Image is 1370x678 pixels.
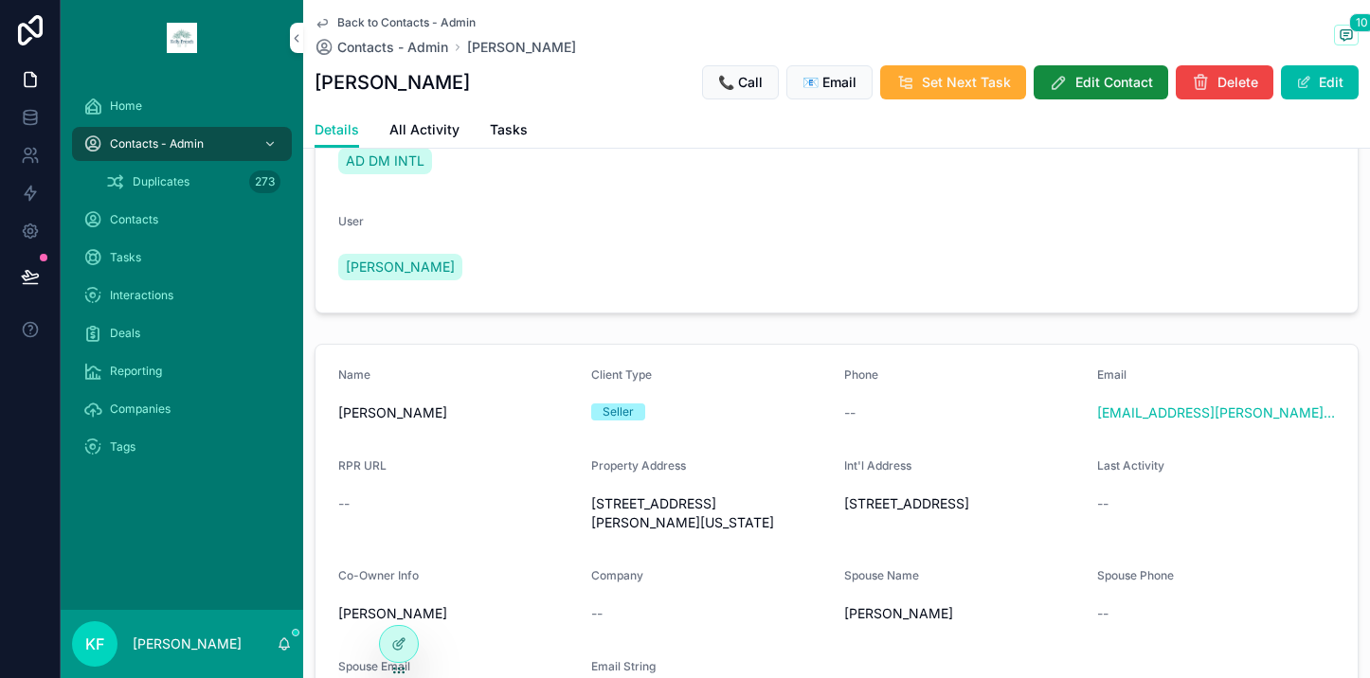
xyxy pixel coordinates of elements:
[337,38,448,57] span: Contacts - Admin
[844,494,1082,513] span: [STREET_ADDRESS]
[337,15,476,30] span: Back to Contacts - Admin
[110,439,135,455] span: Tags
[1334,25,1359,48] button: 10
[922,73,1011,92] span: Set Next Task
[1281,65,1359,99] button: Edit
[95,165,292,199] a: Duplicates273
[338,659,410,673] span: Spouse Email
[338,604,576,623] span: [PERSON_NAME]
[591,604,603,623] span: --
[591,494,829,532] span: [STREET_ADDRESS][PERSON_NAME][US_STATE]
[591,458,686,473] span: Property Address
[1097,367,1127,382] span: Email
[1097,403,1335,422] a: [EMAIL_ADDRESS][PERSON_NAME][DOMAIN_NAME]
[844,568,919,582] span: Spouse Name
[702,65,779,99] button: 📞 Call
[110,98,142,114] span: Home
[786,65,873,99] button: 📧 Email
[880,65,1026,99] button: Set Next Task
[1217,73,1258,92] span: Delete
[133,634,242,653] p: [PERSON_NAME]
[490,120,528,139] span: Tasks
[1034,65,1168,99] button: Edit Contact
[72,241,292,275] a: Tasks
[718,73,763,92] span: 📞 Call
[85,633,104,655] span: KF
[490,113,528,151] a: Tasks
[389,120,460,139] span: All Activity
[110,364,162,379] span: Reporting
[110,212,158,227] span: Contacts
[110,288,173,303] span: Interactions
[133,174,189,189] span: Duplicates
[110,326,140,341] span: Deals
[315,69,470,96] h1: [PERSON_NAME]
[61,76,303,489] div: scrollable content
[72,392,292,426] a: Companies
[844,403,856,422] span: --
[167,23,197,53] img: App logo
[315,38,448,57] a: Contacts - Admin
[591,367,652,382] span: Client Type
[72,89,292,123] a: Home
[315,15,476,30] a: Back to Contacts - Admin
[110,250,141,265] span: Tasks
[72,203,292,237] a: Contacts
[315,113,359,149] a: Details
[249,170,280,193] div: 273
[110,136,204,152] span: Contacts - Admin
[591,659,656,673] span: Email String
[1097,568,1174,582] span: Spouse Phone
[72,127,292,161] a: Contacts - Admin
[1097,494,1109,513] span: --
[844,604,1082,623] span: [PERSON_NAME]
[338,403,576,422] span: [PERSON_NAME]
[1097,458,1164,473] span: Last Activity
[802,73,856,92] span: 📧 Email
[338,458,387,473] span: RPR URL
[338,568,419,582] span: Co-Owner Info
[467,38,576,57] a: [PERSON_NAME]
[1075,73,1153,92] span: Edit Contact
[346,152,424,170] span: AD DM INTL
[844,458,911,473] span: Int'l Address
[389,113,460,151] a: All Activity
[844,367,878,382] span: Phone
[315,120,359,139] span: Details
[338,494,350,513] span: --
[1097,604,1109,623] span: --
[338,148,432,174] a: AD DM INTL
[72,316,292,350] a: Deals
[338,214,364,228] span: User
[338,254,462,280] a: [PERSON_NAME]
[591,568,643,582] span: Company
[72,430,292,464] a: Tags
[72,278,292,312] a: Interactions
[72,354,292,388] a: Reporting
[346,258,455,277] span: [PERSON_NAME]
[338,367,370,382] span: Name
[603,403,634,420] div: Seller
[110,401,171,417] span: Companies
[1176,65,1273,99] button: Delete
